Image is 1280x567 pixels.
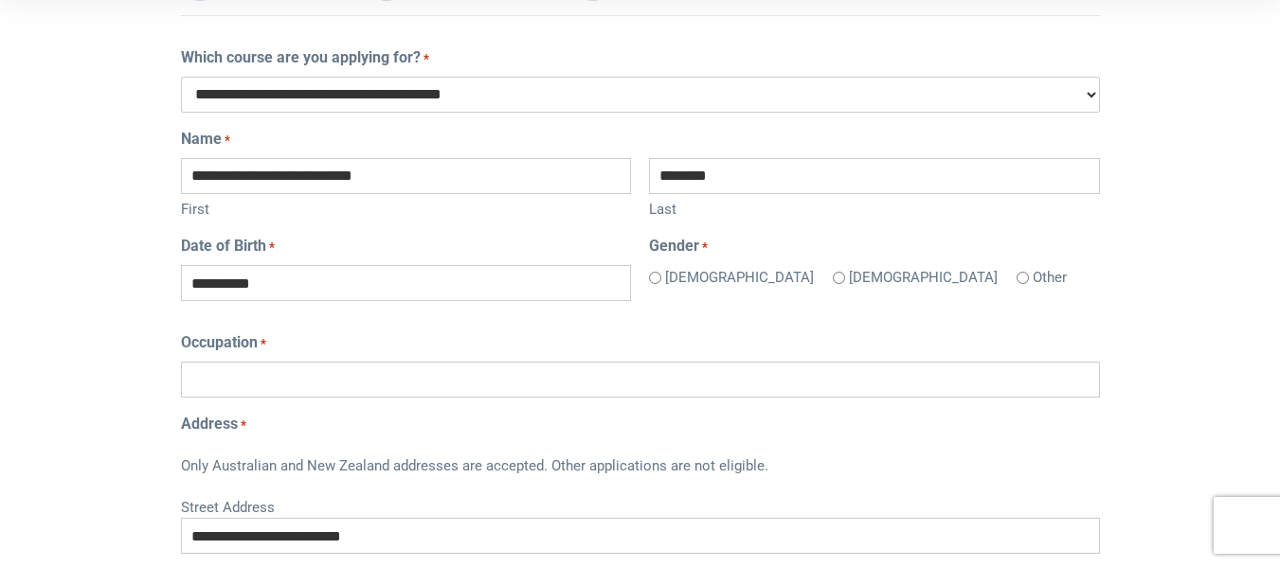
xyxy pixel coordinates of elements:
[1033,267,1067,289] label: Other
[181,235,275,257] label: Date of Birth
[181,128,1100,151] legend: Name
[181,194,631,221] label: First
[649,194,1099,221] label: Last
[181,46,429,69] label: Which course are you applying for?
[181,331,266,354] label: Occupation
[665,267,814,289] label: [DEMOGRAPHIC_DATA]
[649,235,1099,257] legend: Gender
[181,413,1100,435] legend: Address
[181,492,1100,519] label: Street Address
[181,443,1100,492] div: Only Australian and New Zealand addresses are accepted. Other applications are not eligible.
[849,267,998,289] label: [DEMOGRAPHIC_DATA]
